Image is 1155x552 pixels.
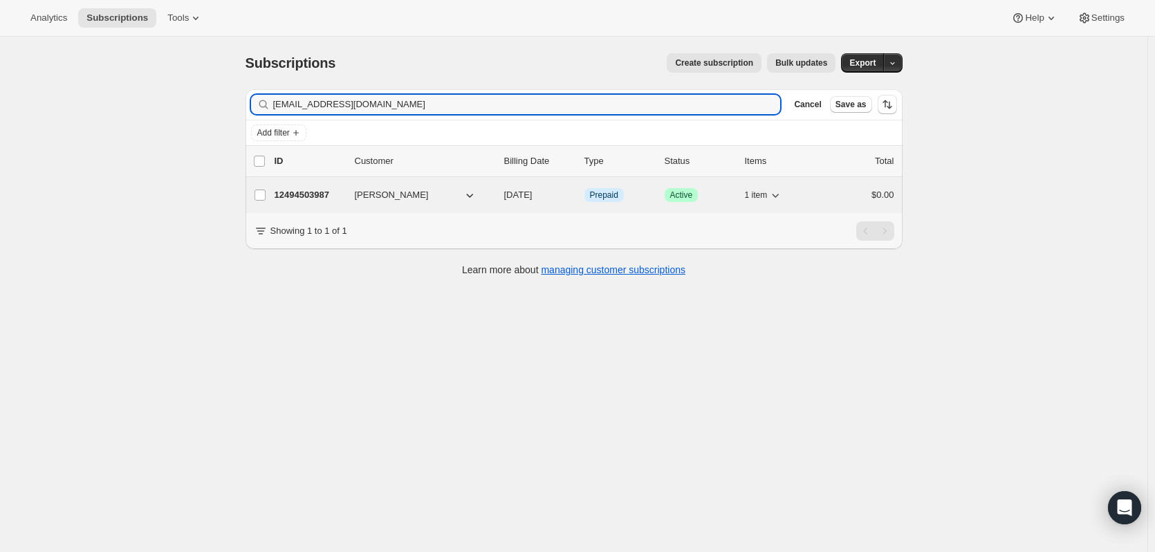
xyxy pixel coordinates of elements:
span: Tools [167,12,189,24]
span: Active [670,190,693,201]
span: Save as [835,99,867,110]
div: Type [584,154,654,168]
button: Cancel [788,96,826,113]
button: Save as [830,96,872,113]
p: Learn more about [462,263,685,277]
span: Export [849,57,876,68]
input: Filter subscribers [273,95,781,114]
button: Export [841,53,884,73]
div: Items [745,154,814,168]
button: Subscriptions [78,8,156,28]
span: Create subscription [675,57,753,68]
span: Prepaid [590,190,618,201]
p: 12494503987 [275,188,344,202]
span: Analytics [30,12,67,24]
button: Settings [1069,8,1133,28]
button: Analytics [22,8,75,28]
p: Billing Date [504,154,573,168]
button: Add filter [251,125,306,141]
div: IDCustomerBilling DateTypeStatusItemsTotal [275,154,894,168]
span: $0.00 [871,190,894,200]
button: [PERSON_NAME] [346,184,485,206]
span: Cancel [794,99,821,110]
button: Bulk updates [767,53,835,73]
a: managing customer subscriptions [541,264,685,275]
button: Tools [159,8,211,28]
span: Subscriptions [246,55,336,71]
span: Bulk updates [775,57,827,68]
button: Help [1003,8,1066,28]
p: Customer [355,154,493,168]
span: Add filter [257,127,290,138]
span: Subscriptions [86,12,148,24]
button: Create subscription [667,53,761,73]
span: Settings [1091,12,1125,24]
nav: Pagination [856,221,894,241]
div: Open Intercom Messenger [1108,491,1141,524]
span: Help [1025,12,1044,24]
p: Status [665,154,734,168]
button: Sort the results [878,95,897,114]
span: [PERSON_NAME] [355,188,429,202]
p: Total [875,154,894,168]
button: 1 item [745,185,783,205]
span: 1 item [745,190,768,201]
div: 12494503987[PERSON_NAME][DATE]InfoPrepaidSuccessActive1 item$0.00 [275,185,894,205]
p: ID [275,154,344,168]
p: Showing 1 to 1 of 1 [270,224,347,238]
span: [DATE] [504,190,533,200]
